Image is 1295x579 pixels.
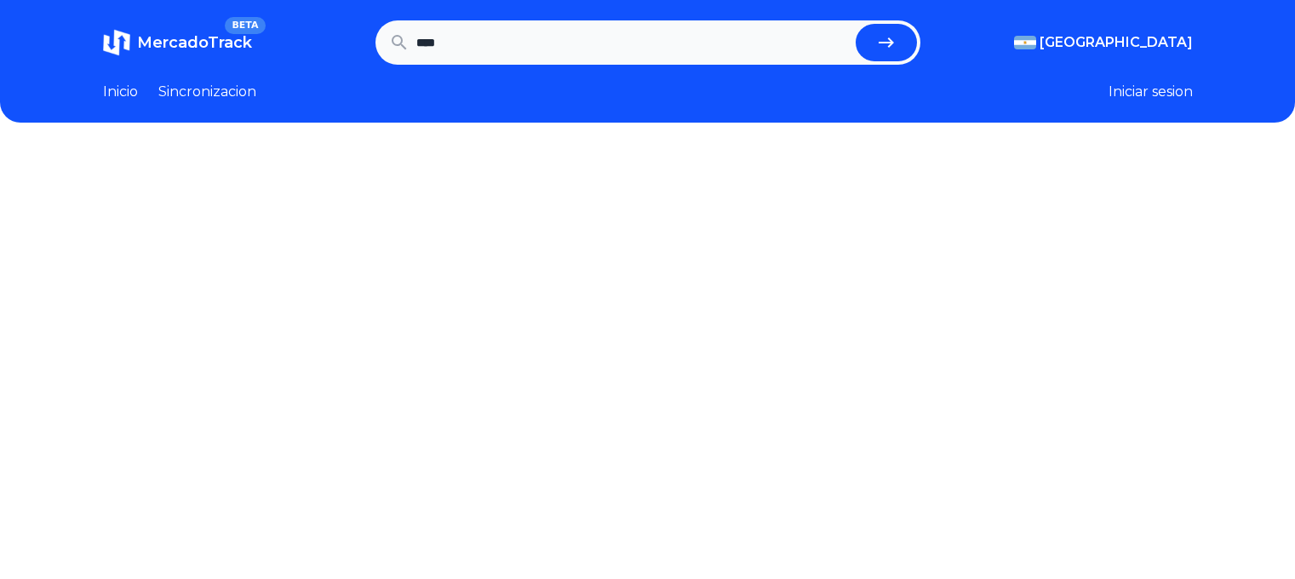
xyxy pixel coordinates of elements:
[1040,32,1193,53] span: [GEOGRAPHIC_DATA]
[103,29,130,56] img: MercadoTrack
[103,82,138,102] a: Inicio
[1014,32,1193,53] button: [GEOGRAPHIC_DATA]
[103,29,252,56] a: MercadoTrackBETA
[137,33,252,52] span: MercadoTrack
[1014,36,1036,49] img: Argentina
[158,82,256,102] a: Sincronizacion
[1109,82,1193,102] button: Iniciar sesion
[225,17,265,34] span: BETA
